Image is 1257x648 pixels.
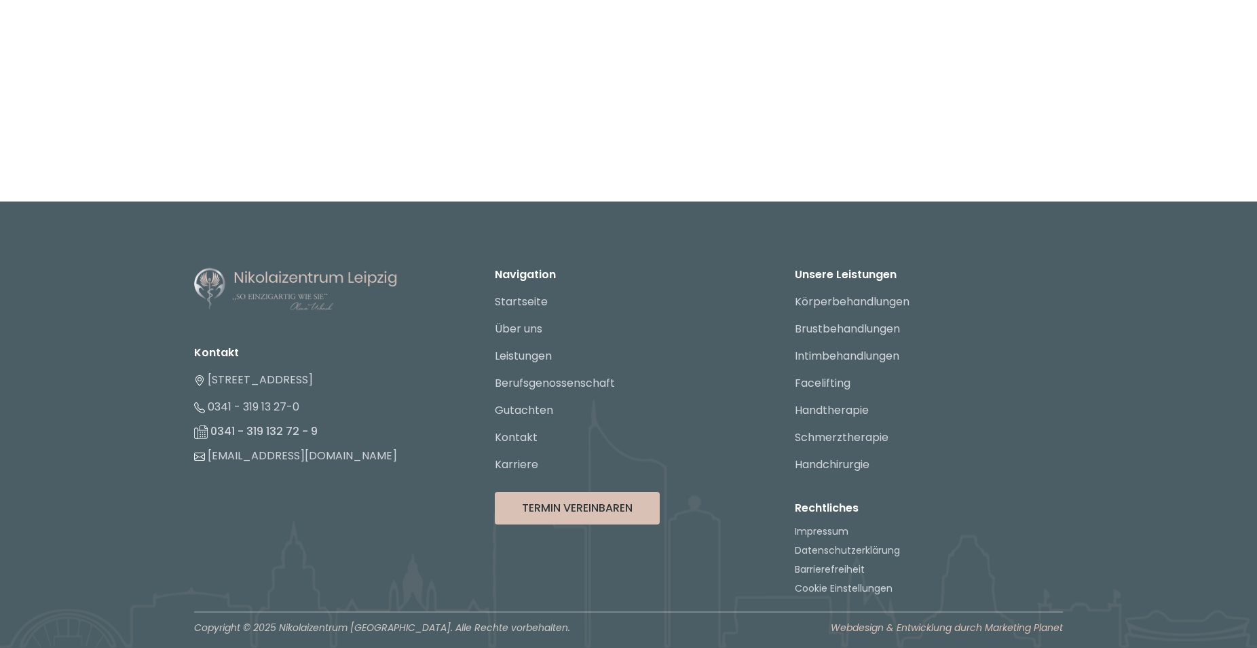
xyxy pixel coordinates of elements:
a: Kontakt [495,430,538,445]
button: Cookie Einstellungen [795,582,893,595]
a: Körperbehandlungen [795,294,909,309]
li: 0341 - 319 132 72 - 9 [194,421,462,442]
a: [STREET_ADDRESS] [194,372,313,387]
a: Berufsgenossenschaft [495,375,615,391]
a: Datenschutzerklärung [795,544,900,557]
a: Webdesign & Entwicklung durch Marketing Planet [831,621,1063,640]
li: Kontakt [194,345,462,361]
a: Handchirurgie [795,457,869,472]
p: Unsere Leistungen [795,267,1063,283]
a: [EMAIL_ADDRESS][DOMAIN_NAME] [194,448,397,463]
a: Brustbehandlungen [795,321,900,337]
p: Navigation [495,267,763,283]
p: Copyright © 2025 Nikolaizentrum [GEOGRAPHIC_DATA]. Alle Rechte vorbehalten. [194,621,570,634]
a: 0341 - 319 13 27-0 [194,399,299,415]
a: Impressum [795,525,848,538]
a: Barrierefreiheit [795,563,865,576]
img: Nikolaizentrum Leipzig - Logo [194,267,398,313]
a: Über uns [495,321,542,337]
a: Leistungen [495,348,552,364]
button: Termin Vereinbaren [495,492,660,525]
a: Gutachten [495,402,553,418]
a: Handtherapie [795,402,869,418]
a: Schmerztherapie [795,430,888,445]
a: Karriere [495,457,538,472]
a: Startseite [495,294,548,309]
a: Intimbehandlungen [795,348,899,364]
a: Facelifting [795,375,850,391]
p: Rechtliches [795,500,1063,516]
